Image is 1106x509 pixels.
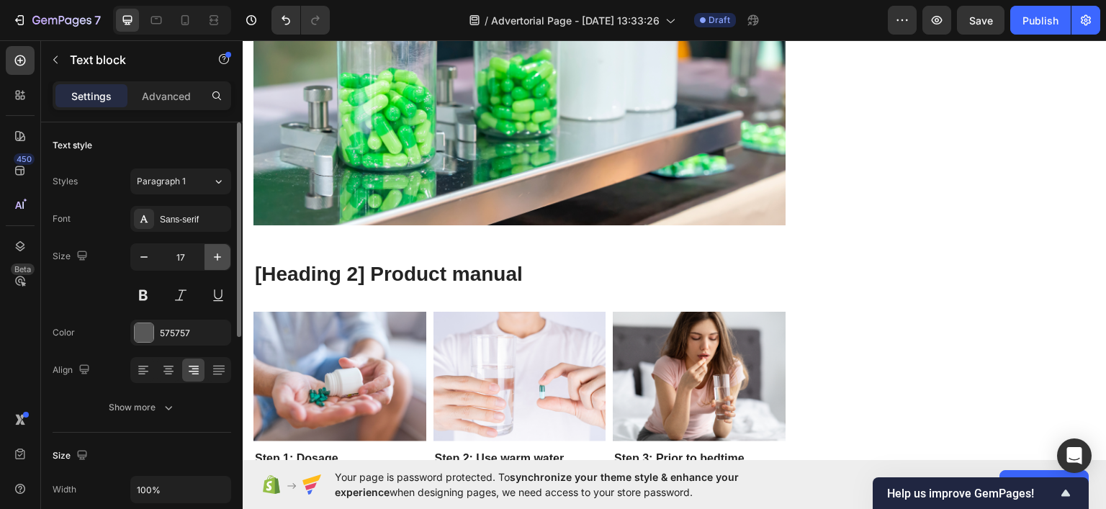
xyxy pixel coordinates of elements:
[271,6,330,35] div: Undo/Redo
[53,483,76,496] div: Width
[53,446,91,466] div: Size
[94,12,101,29] p: 7
[887,485,1074,502] button: Show survey - Help us improve GemPages!
[142,89,191,104] p: Advanced
[53,326,75,339] div: Color
[370,271,543,401] img: Alt Image
[137,175,186,188] span: Paragraph 1
[160,213,228,226] div: Sans-serif
[131,477,230,503] input: Auto
[70,51,192,68] p: Text block
[335,471,739,498] span: synchronize your theme style & enhance your experience
[6,6,107,35] button: 7
[53,247,91,266] div: Size
[12,221,541,247] p: [Heading 2] Product manual
[71,89,112,104] p: Settings
[887,487,1057,500] span: Help us improve GemPages!
[160,327,228,340] div: 575757
[335,469,795,500] span: Your page is password protected. To when designing pages, we need access to your store password.
[11,271,184,401] img: Alt Image
[53,139,92,152] div: Text style
[130,168,231,194] button: Paragraph 1
[109,400,176,415] div: Show more
[192,410,362,427] p: Step 2: Use warm water
[1057,438,1092,473] div: Open Intercom Messenger
[491,13,660,28] span: Advertorial Page - [DATE] 13:33:26
[12,410,182,427] p: Step 1: Dosage
[1010,6,1071,35] button: Publish
[53,175,78,188] div: Styles
[709,14,730,27] span: Draft
[53,212,71,225] div: Font
[53,395,231,420] button: Show more
[372,410,541,427] p: Step 3: Prior to bedtime
[957,6,1004,35] button: Save
[53,361,93,380] div: Align
[11,263,35,275] div: Beta
[1022,13,1058,28] div: Publish
[191,271,364,401] img: Alt Image
[485,13,488,28] span: /
[999,470,1089,499] button: Allow access
[969,14,993,27] span: Save
[14,153,35,165] div: 450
